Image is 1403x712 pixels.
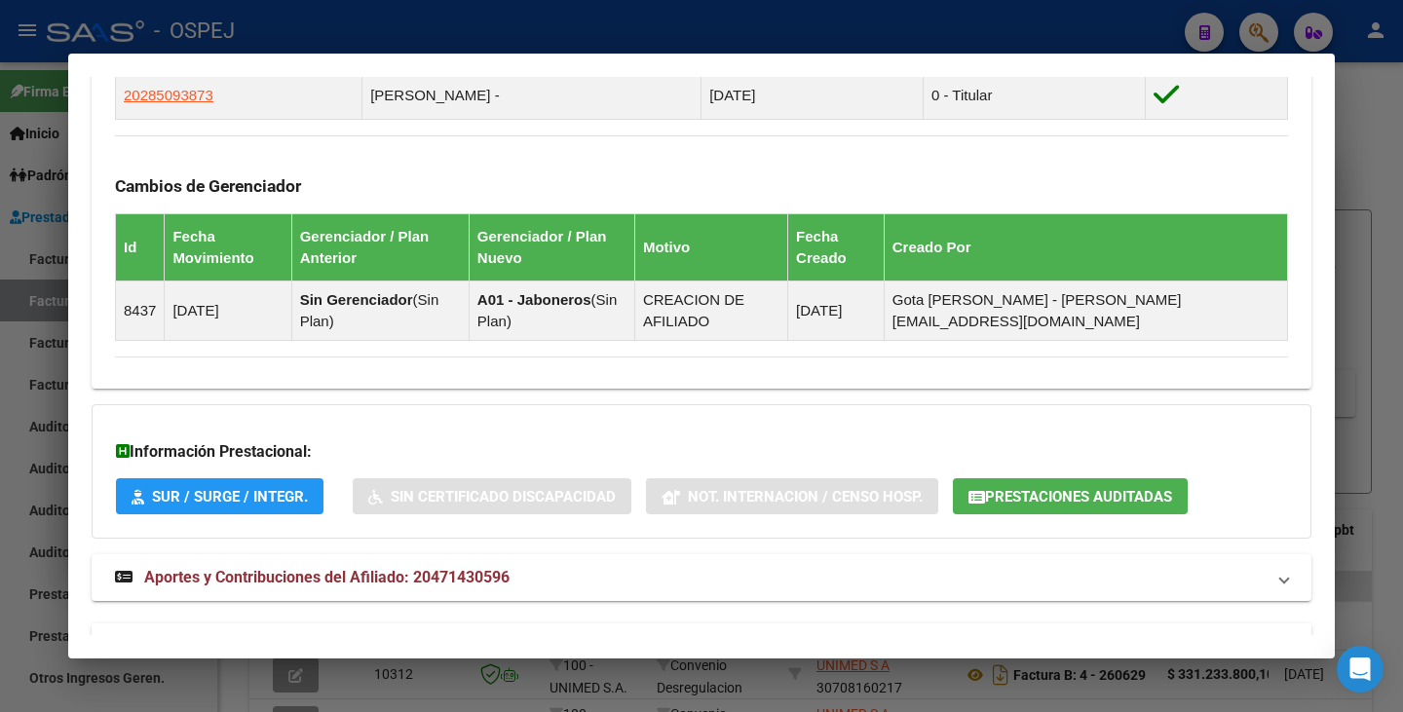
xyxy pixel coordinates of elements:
[953,478,1188,514] button: Prestaciones Auditadas
[353,478,631,514] button: Sin Certificado Discapacidad
[788,281,885,341] td: [DATE]
[116,478,323,514] button: SUR / SURGE / INTEGR.
[144,568,510,586] span: Aportes y Contribuciones del Afiliado: 20471430596
[788,214,885,281] th: Fecha Creado
[646,478,938,514] button: Not. Internacion / Censo Hosp.
[116,214,165,281] th: Id
[300,291,413,308] strong: Sin Gerenciador
[115,175,1288,197] h3: Cambios de Gerenciador
[701,72,924,120] td: [DATE]
[469,281,634,341] td: ( )
[291,281,469,341] td: ( )
[116,281,165,341] td: 8437
[165,281,291,341] td: [DATE]
[469,214,634,281] th: Gerenciador / Plan Nuevo
[688,488,923,506] span: Not. Internacion / Censo Hosp.
[985,488,1172,506] span: Prestaciones Auditadas
[884,281,1287,341] td: Gota [PERSON_NAME] - [PERSON_NAME][EMAIL_ADDRESS][DOMAIN_NAME]
[165,214,291,281] th: Fecha Movimiento
[923,72,1145,120] td: 0 - Titular
[634,281,787,341] td: CREACION DE AFILIADO
[92,623,1311,670] mat-expansion-panel-header: Aportes y Contribuciones del Titular: 20285093873
[152,488,308,506] span: SUR / SURGE / INTEGR.
[884,214,1287,281] th: Creado Por
[634,214,787,281] th: Motivo
[1337,646,1384,693] div: Open Intercom Messenger
[391,488,616,506] span: Sin Certificado Discapacidad
[124,87,213,103] span: 20285093873
[362,72,701,120] td: [PERSON_NAME] -
[116,440,1287,464] h3: Información Prestacional:
[92,554,1311,601] mat-expansion-panel-header: Aportes y Contribuciones del Afiliado: 20471430596
[291,214,469,281] th: Gerenciador / Plan Anterior
[477,291,591,308] strong: A01 - Jaboneros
